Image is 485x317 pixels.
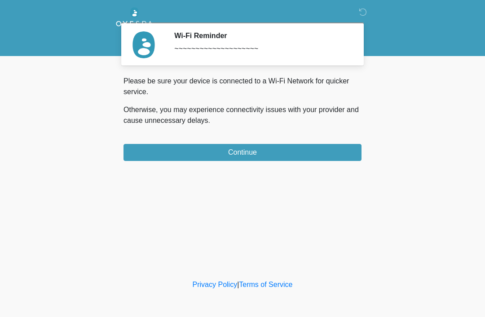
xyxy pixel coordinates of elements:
span: . [208,117,210,124]
div: ~~~~~~~~~~~~~~~~~~~~ [174,43,348,54]
button: Continue [123,144,362,161]
a: Terms of Service [239,281,292,288]
p: Please be sure your device is connected to a Wi-Fi Network for quicker service. [123,76,362,97]
a: | [237,281,239,288]
img: Oyespa Logo [115,7,154,32]
a: Privacy Policy [193,281,238,288]
img: Agent Avatar [130,31,157,58]
p: Otherwise, you may experience connectivity issues with your provider and cause unnecessary delays [123,104,362,126]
